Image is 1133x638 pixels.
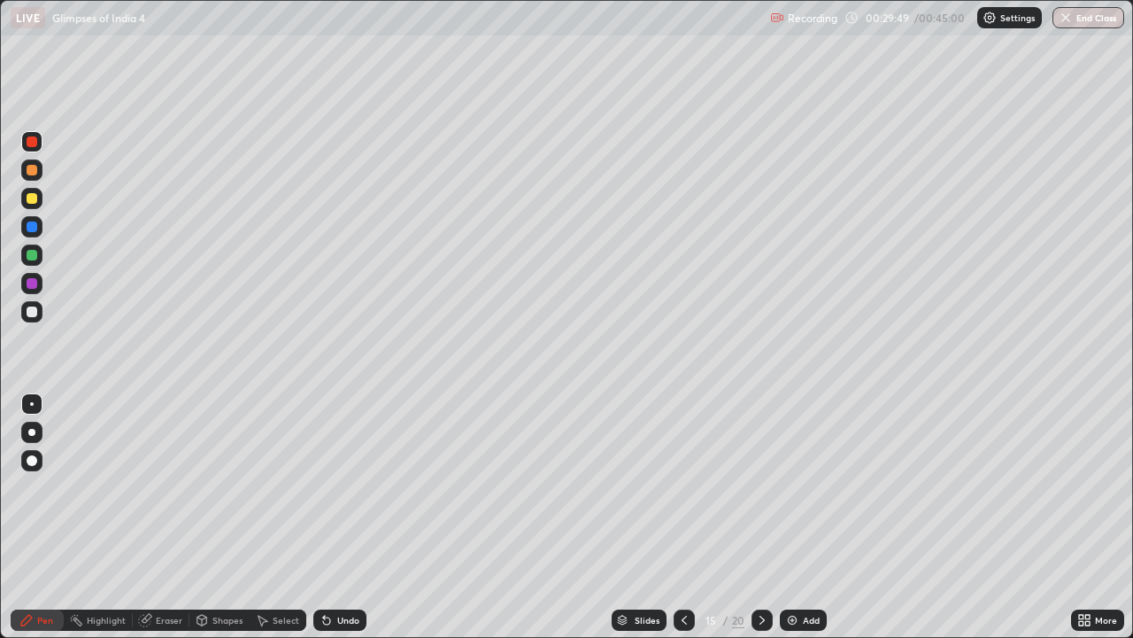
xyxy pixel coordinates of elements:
img: add-slide-button [785,613,799,627]
div: Shapes [212,616,243,625]
div: 20 [732,612,744,628]
p: Recording [788,12,837,25]
div: Eraser [156,616,182,625]
div: Select [273,616,299,625]
div: Undo [337,616,359,625]
p: Glimpses of India 4 [52,11,145,25]
p: Settings [1000,13,1035,22]
img: end-class-cross [1059,11,1073,25]
div: Slides [635,616,659,625]
div: Add [803,616,820,625]
img: class-settings-icons [983,11,997,25]
div: 15 [702,615,720,626]
button: End Class [1052,7,1124,28]
div: Highlight [87,616,126,625]
div: Pen [37,616,53,625]
p: LIVE [16,11,40,25]
div: / [723,615,728,626]
div: More [1095,616,1117,625]
img: recording.375f2c34.svg [770,11,784,25]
